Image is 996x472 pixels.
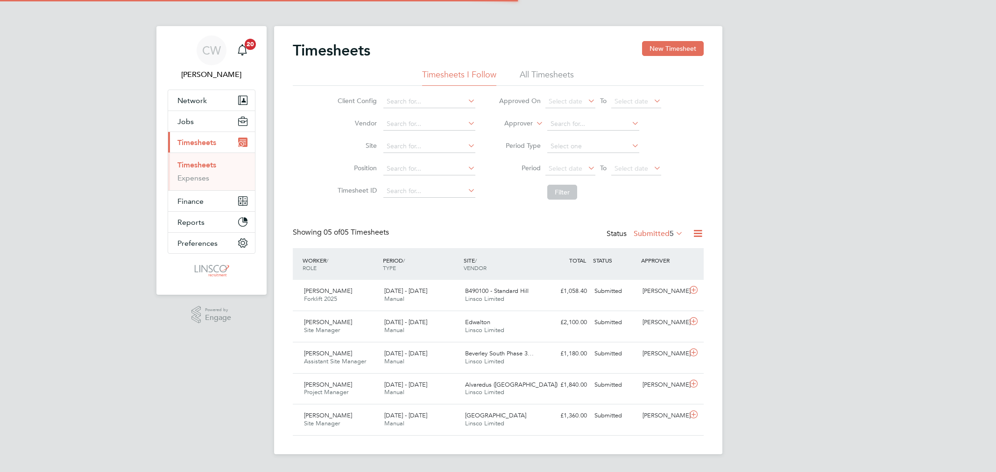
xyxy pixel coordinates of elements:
[491,119,533,128] label: Approver
[569,257,586,264] span: TOTAL
[192,263,231,278] img: linsco-logo-retina.png
[168,111,255,132] button: Jobs
[177,218,205,227] span: Reports
[293,41,370,60] h2: Timesheets
[177,96,207,105] span: Network
[465,295,504,303] span: Linsco Limited
[205,306,231,314] span: Powered by
[383,95,475,108] input: Search for...
[384,357,404,365] span: Manual
[303,264,317,271] span: ROLE
[422,69,496,86] li: Timesheets I Follow
[168,132,255,153] button: Timesheets
[304,411,352,419] span: [PERSON_NAME]
[591,252,639,269] div: STATUS
[384,349,427,357] span: [DATE] - [DATE]
[499,141,541,150] label: Period Type
[542,346,591,361] div: £1,180.00
[245,39,256,50] span: 20
[520,69,574,86] li: All Timesheets
[304,326,340,334] span: Site Manager
[607,228,685,241] div: Status
[465,318,490,326] span: Edwalton
[670,229,674,238] span: 5
[465,381,558,389] span: Alvaredus ([GEOGRAPHIC_DATA])
[465,419,504,427] span: Linsco Limited
[465,411,526,419] span: [GEOGRAPHIC_DATA]
[384,318,427,326] span: [DATE] - [DATE]
[304,349,352,357] span: [PERSON_NAME]
[465,388,504,396] span: Linsco Limited
[542,315,591,330] div: £2,100.00
[383,185,475,198] input: Search for...
[465,349,534,357] span: Beverley South Phase 3…
[549,97,582,105] span: Select date
[639,408,687,423] div: [PERSON_NAME]
[403,257,405,264] span: /
[475,257,477,264] span: /
[335,164,377,172] label: Position
[168,233,255,253] button: Preferences
[464,264,487,271] span: VENDOR
[639,377,687,393] div: [PERSON_NAME]
[639,315,687,330] div: [PERSON_NAME]
[324,228,340,237] span: 05 of
[168,90,255,111] button: Network
[233,35,252,65] a: 20
[547,185,577,200] button: Filter
[177,197,204,206] span: Finance
[591,408,639,423] div: Submitted
[168,212,255,232] button: Reports
[499,164,541,172] label: Period
[177,239,218,248] span: Preferences
[177,117,194,126] span: Jobs
[499,97,541,105] label: Approved On
[615,164,648,173] span: Select date
[465,287,529,295] span: B490100 - Standard Hill
[384,419,404,427] span: Manual
[549,164,582,173] span: Select date
[542,377,591,393] div: £1,840.00
[384,295,404,303] span: Manual
[465,357,504,365] span: Linsco Limited
[465,326,504,334] span: Linsco Limited
[591,346,639,361] div: Submitted
[547,118,639,131] input: Search for...
[304,388,348,396] span: Project Manager
[205,314,231,322] span: Engage
[591,315,639,330] div: Submitted
[177,174,209,182] a: Expenses
[304,295,337,303] span: Forklift 2025
[304,357,366,365] span: Assistant Site Manager
[304,287,352,295] span: [PERSON_NAME]
[615,97,648,105] span: Select date
[384,411,427,419] span: [DATE] - [DATE]
[326,257,328,264] span: /
[304,419,340,427] span: Site Manager
[383,140,475,153] input: Search for...
[177,138,216,147] span: Timesheets
[381,252,461,276] div: PERIOD
[335,186,377,194] label: Timesheet ID
[597,95,609,107] span: To
[168,263,255,278] a: Go to home page
[591,377,639,393] div: Submitted
[384,326,404,334] span: Manual
[304,318,352,326] span: [PERSON_NAME]
[384,381,427,389] span: [DATE] - [DATE]
[383,118,475,131] input: Search for...
[639,346,687,361] div: [PERSON_NAME]
[202,44,221,56] span: CW
[177,160,216,169] a: Timesheets
[639,252,687,269] div: APPROVER
[156,26,267,295] nav: Main navigation
[300,252,381,276] div: WORKER
[461,252,542,276] div: SITE
[634,229,683,238] label: Submitted
[642,41,704,56] button: New Timesheet
[168,191,255,211] button: Finance
[324,228,389,237] span: 05 Timesheets
[335,141,377,150] label: Site
[384,388,404,396] span: Manual
[168,69,255,80] span: Chloe Whittall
